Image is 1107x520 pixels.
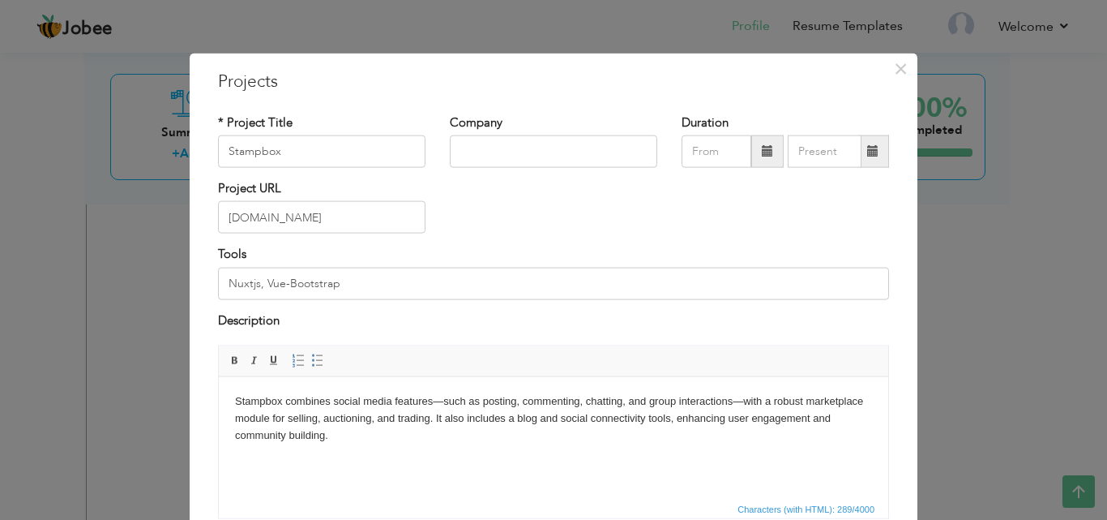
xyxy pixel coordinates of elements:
[246,352,263,370] a: Italic
[682,114,729,131] label: Duration
[289,352,307,370] a: Insert/Remove Numbered List
[309,352,327,370] a: Insert/Remove Bulleted List
[226,352,244,370] a: Bold
[218,246,246,263] label: Tools
[218,312,280,329] label: Description
[682,135,751,168] input: From
[450,114,502,131] label: Company
[788,135,861,168] input: Present
[894,54,908,83] span: ×
[887,55,913,81] button: Close
[218,69,889,93] h3: Projects
[219,377,888,499] iframe: Rich Text Editor, projectEditor
[265,352,283,370] a: Underline
[218,114,293,131] label: * Project Title
[218,180,281,197] label: Project URL
[734,502,878,517] span: Characters (with HTML): 289/4000
[734,502,879,517] div: Statistics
